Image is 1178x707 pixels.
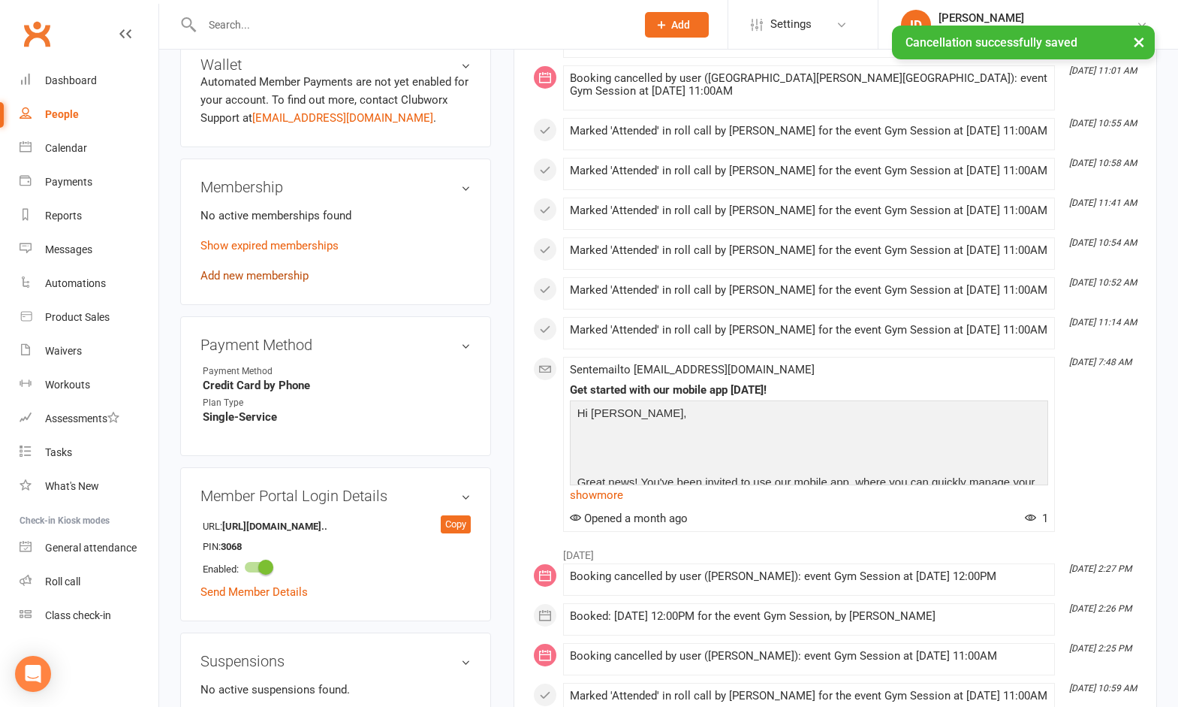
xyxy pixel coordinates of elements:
[203,364,327,379] div: Payment Method
[1125,26,1152,58] button: ×
[45,542,137,554] div: General attendance
[570,165,1048,177] div: Marked 'Attended' in roll call by [PERSON_NAME] for the event Gym Session at [DATE] 11:00AM
[570,650,1048,663] div: Booking cancelled by user ([PERSON_NAME]): event Gym Session at [DATE] 11:00AM
[200,681,471,699] p: No active suspensions found.
[203,379,471,392] strong: Credit Card by Phone
[200,239,339,252] a: Show expired memberships
[938,25,1136,38] div: Uniting Seniors Gym [GEOGRAPHIC_DATA]
[18,15,56,53] a: Clubworx
[20,131,158,165] a: Calendar
[45,210,82,222] div: Reports
[45,176,92,188] div: Payments
[1069,357,1131,367] i: [DATE] 7:48 AM
[200,515,471,536] li: URL:
[1069,643,1131,654] i: [DATE] 2:25 PM
[200,207,471,225] p: No active memberships found
[203,396,327,410] div: Plan Type
[222,519,327,535] strong: [URL][DOMAIN_NAME]..
[570,570,1048,583] div: Booking cancelled by user ([PERSON_NAME]): event Gym Session at [DATE] 12:00PM
[45,142,87,154] div: Calendar
[671,19,690,31] span: Add
[570,324,1048,337] div: Marked 'Attended' in roll call by [PERSON_NAME] for the event Gym Session at [DATE] 11:00AM
[938,11,1136,25] div: [PERSON_NAME]
[1069,317,1137,328] i: [DATE] 11:14 AM
[570,384,1048,397] div: Get started with our mobile app [DATE]!
[901,10,931,40] div: ID
[1069,158,1137,168] i: [DATE] 10:58 AM
[570,363,815,376] span: Sent email to [EMAIL_ADDRESS][DOMAIN_NAME]
[45,412,119,425] div: Assessments
[20,565,158,599] a: Roll call
[570,244,1048,257] div: Marked 'Attended' in roll call by [PERSON_NAME] for the event Gym Session at [DATE] 11:00AM
[533,539,1137,563] li: [DATE]
[645,12,709,38] button: Add
[20,599,158,633] a: Class kiosk mode
[200,269,309,282] a: Add new membership
[20,436,158,470] a: Tasks
[45,609,111,621] div: Class check-in
[20,301,158,334] a: Product Sales
[20,98,158,131] a: People
[1069,563,1131,574] i: [DATE] 2:27 PM
[574,404,1044,426] p: Hi [PERSON_NAME],
[570,284,1048,297] div: Marked 'Attended' in roll call by [PERSON_NAME] for the event Gym Session at [DATE] 11:00AM
[200,585,308,599] a: Send Member Details
[1025,512,1048,525] span: 1
[20,470,158,503] a: What's New
[570,610,1048,623] div: Booked: [DATE] 12:00PM for the event Gym Session, by [PERSON_NAME]
[45,277,106,289] div: Automations
[570,204,1048,217] div: Marked 'Attended' in roll call by [PERSON_NAME] for the event Gym Session at [DATE] 11:00AM
[20,402,158,436] a: Assessments
[20,64,158,98] a: Dashboard
[20,267,158,301] a: Automations
[570,125,1048,137] div: Marked 'Attended' in roll call by [PERSON_NAME] for the event Gym Session at [DATE] 11:00AM
[45,108,79,120] div: People
[20,368,158,402] a: Workouts
[45,243,92,255] div: Messages
[1069,237,1137,248] i: [DATE] 10:54 AM
[570,72,1048,98] div: Booking cancelled by user ([GEOGRAPHIC_DATA][PERSON_NAME][GEOGRAPHIC_DATA]): event Gym Session at...
[20,233,158,267] a: Messages
[1069,198,1137,208] i: [DATE] 11:41 AM
[15,656,51,692] div: Open Intercom Messenger
[45,576,80,588] div: Roll call
[200,75,468,125] no-payment-system: Automated Member Payments are not yet enabled for your account. To find out more, contact Clubwor...
[197,14,625,35] input: Search...
[252,111,433,125] a: [EMAIL_ADDRESS][DOMAIN_NAME]
[20,531,158,565] a: General attendance kiosk mode
[1069,603,1131,614] i: [DATE] 2:26 PM
[200,337,471,353] h3: Payment Method
[570,485,1048,506] a: show more
[20,334,158,368] a: Waivers
[770,8,812,41] span: Settings
[45,311,110,323] div: Product Sales
[1069,277,1137,288] i: [DATE] 10:52 AM
[1069,118,1137,128] i: [DATE] 10:55 AM
[20,199,158,233] a: Reports
[203,410,471,424] strong: Single-Service
[20,165,158,199] a: Payments
[45,74,97,86] div: Dashboard
[892,26,1155,59] div: Cancellation successfully saved
[221,539,307,555] strong: 3068
[574,473,1044,513] p: Great news! You've been invited to use our mobile app, where you can quickly manage your bookings...
[1069,65,1137,76] i: [DATE] 11:01 AM
[200,653,471,669] h3: Suspensions
[200,556,471,579] li: Enabled:
[45,480,99,492] div: What's New
[1069,683,1137,693] i: [DATE] 10:59 AM
[200,179,471,195] h3: Membership
[570,690,1048,702] div: Marked 'Attended' in roll call by [PERSON_NAME] for the event Gym Session at [DATE] 11:00AM
[441,515,471,533] div: Copy
[570,512,688,525] span: Opened a month ago
[45,446,72,458] div: Tasks
[45,379,90,391] div: Workouts
[200,536,471,557] li: PIN:
[200,488,471,504] h3: Member Portal Login Details
[45,345,82,357] div: Waivers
